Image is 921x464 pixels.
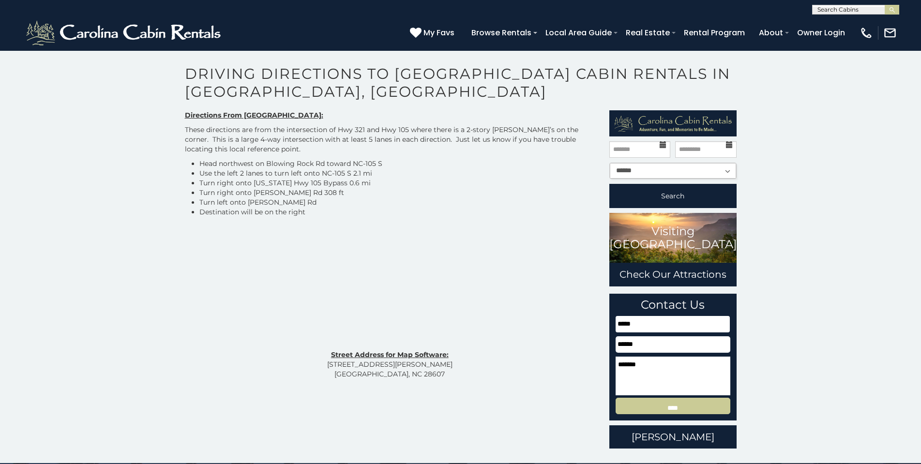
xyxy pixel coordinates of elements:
[467,24,536,41] a: Browse Rentals
[754,24,788,41] a: About
[199,207,595,217] li: Destination will be on the right
[423,27,454,39] span: My Favs
[185,111,323,120] u: Directions From [GEOGRAPHIC_DATA]:
[331,350,449,359] u: Street Address for Map Software:
[185,350,595,379] p: [STREET_ADDRESS][PERSON_NAME] [GEOGRAPHIC_DATA], NC 28607
[199,159,595,168] li: Head northwest on Blowing Rock Rd toward NC-105 S
[199,188,595,197] li: Turn right onto [PERSON_NAME] Rd 308 ft
[199,197,595,207] li: Turn left onto [PERSON_NAME] Rd
[410,27,457,39] a: My Favs
[860,26,873,40] img: phone-regular-white.png
[541,24,617,41] a: Local Area Guide
[609,263,737,286] a: Check Our Attractions
[185,125,595,154] p: These directions are from the intersection of Hwy 321 and Hwy 105 where there is a 2-story [PERSO...
[616,299,730,311] h3: Contact Us
[609,425,737,449] a: [PERSON_NAME]
[679,24,750,41] a: Rental Program
[199,168,595,178] li: Use the left 2 lanes to turn left onto NC-105 S 2.1 mi
[609,225,737,251] h3: Visiting [GEOGRAPHIC_DATA]
[621,24,675,41] a: Real Estate
[883,26,897,40] img: mail-regular-white.png
[199,178,595,188] li: Turn right onto [US_STATE] Hwy 105 Bypass 0.6 mi
[178,65,744,110] h1: Driving Directions to [GEOGRAPHIC_DATA] Cabin Rentals in [GEOGRAPHIC_DATA], [GEOGRAPHIC_DATA]
[609,184,737,208] button: Search
[792,24,850,41] a: Owner Login
[24,18,225,47] img: White-1-2.png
